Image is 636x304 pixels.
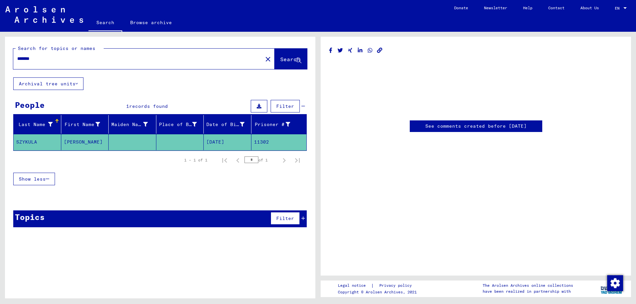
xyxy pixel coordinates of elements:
div: of 1 [244,157,278,163]
button: Last page [291,153,304,167]
button: Filter [271,212,300,225]
button: Archival tree units [13,77,83,90]
div: Date of Birth [206,121,244,128]
a: Privacy policy [374,282,420,289]
mat-cell: [PERSON_NAME] [61,134,109,150]
span: records found [129,103,168,109]
mat-label: Search for topics or names [18,45,95,51]
div: Last Name [16,119,61,130]
div: First Name [64,119,109,130]
div: Prisoner # [254,121,291,128]
mat-header-cell: Maiden Name [109,115,156,134]
mat-icon: close [264,55,272,63]
div: Maiden Name [111,121,148,128]
button: Share on Facebook [327,46,334,55]
img: Arolsen_neg.svg [5,6,83,23]
div: People [15,99,45,111]
mat-cell: [DATE] [204,134,251,150]
div: Maiden Name [111,119,156,130]
button: Clear [261,52,275,65]
div: 1 – 1 of 1 [184,157,207,163]
span: Search [280,56,300,63]
mat-cell: 11302 [251,134,307,150]
button: Filter [271,100,300,112]
span: Filter [276,103,294,109]
mat-header-cell: First Name [61,115,109,134]
button: Share on Twitter [337,46,344,55]
mat-header-cell: Prisoner # [251,115,307,134]
p: Copyright © Arolsen Archives, 2021 [338,289,420,295]
button: Show less [13,173,55,185]
div: Date of Birth [206,119,253,130]
button: Copy link [376,46,383,55]
button: Share on LinkedIn [357,46,364,55]
a: Legal notice [338,282,371,289]
a: Search [88,15,122,32]
div: Prisoner # [254,119,299,130]
button: First page [218,153,231,167]
button: Search [275,49,307,69]
span: 1 [126,103,129,109]
div: Last Name [16,121,53,128]
button: Share on Xing [347,46,354,55]
button: Previous page [231,153,244,167]
span: Show less [19,176,46,182]
button: Next page [278,153,291,167]
a: Browse archive [122,15,180,30]
div: Place of Birth [159,121,197,128]
p: The Arolsen Archives online collections [483,282,573,288]
div: | [338,282,420,289]
span: EN [615,6,622,11]
div: First Name [64,121,100,128]
mat-header-cell: Place of Birth [156,115,204,134]
a: See comments created before [DATE] [425,123,527,130]
div: Place of Birth [159,119,205,130]
p: have been realized in partnership with [483,288,573,294]
mat-header-cell: Last Name [14,115,61,134]
button: Share on WhatsApp [367,46,374,55]
mat-cell: SZYKULA [14,134,61,150]
mat-header-cell: Date of Birth [204,115,251,134]
div: Topics [15,211,45,223]
img: Change consent [607,275,623,291]
span: Filter [276,215,294,221]
img: yv_logo.png [599,280,624,297]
